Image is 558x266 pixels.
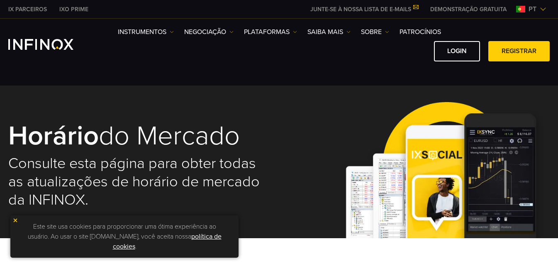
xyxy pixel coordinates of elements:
a: Saiba mais [307,27,351,37]
a: INFINOX MENU [424,5,513,14]
span: pt [525,4,540,14]
a: Login [434,41,480,61]
a: PLATAFORMAS [244,27,297,37]
a: JUNTE-SE À NOSSA LISTA DE E-MAILS [304,6,424,13]
a: INFINOX [2,5,53,14]
strong: Horário [8,120,99,152]
a: Patrocínios [400,27,441,37]
a: NEGOCIAÇÃO [184,27,234,37]
h2: Consulte esta página para obter todas as atualizações de horário de mercado da INFINOX. [8,154,268,209]
a: SOBRE [361,27,389,37]
img: yellow close icon [12,217,18,223]
a: INFINOX Logo [8,39,93,50]
a: Registrar [488,41,550,61]
a: Instrumentos [118,27,174,37]
p: Este site usa cookies para proporcionar uma ótima experiência ao usuário. Ao usar o site [DOMAIN_... [15,220,234,254]
a: INFINOX [53,5,95,14]
h1: do mercado [8,122,268,150]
